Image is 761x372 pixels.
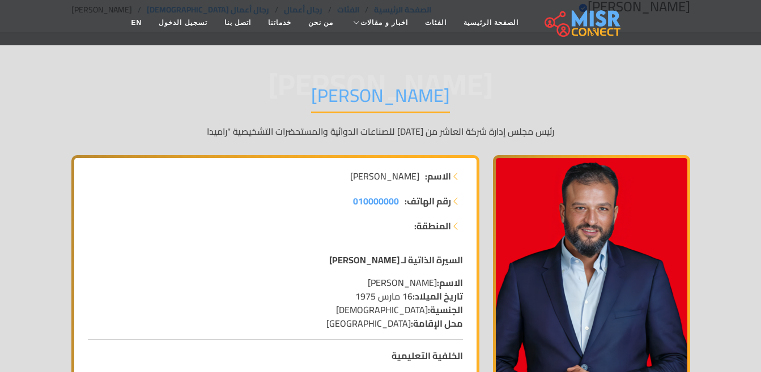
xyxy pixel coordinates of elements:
[88,276,463,330] p: [PERSON_NAME] 16 مارس 1975 [DEMOGRAPHIC_DATA] [GEOGRAPHIC_DATA]
[123,12,151,33] a: EN
[216,12,260,33] a: اتصل بنا
[414,219,451,233] strong: المنطقة:
[311,84,450,113] h1: [PERSON_NAME]
[411,315,463,332] strong: محل الإقامة:
[437,274,463,291] strong: الاسم:
[360,18,408,28] span: اخبار و مقالات
[455,12,527,33] a: الصفحة الرئيسية
[353,193,399,209] span: 010000000
[350,169,419,183] span: [PERSON_NAME]
[545,8,620,37] img: main.misr_connect
[353,194,399,208] a: 010000000
[416,12,455,33] a: الفئات
[428,301,463,318] strong: الجنسية:
[300,12,342,33] a: من نحن
[260,12,300,33] a: خدماتنا
[342,12,416,33] a: اخبار و مقالات
[405,194,451,208] strong: رقم الهاتف:
[71,125,690,138] p: رئيس مجلس إدارة شركة العاشر من [DATE] للصناعات الدوائية والمستحضرات التشخيصية "راميدا
[425,169,451,183] strong: الاسم:
[392,347,463,364] strong: الخلفية التعليمية
[329,251,463,268] strong: السيرة الذاتية لـ [PERSON_NAME]
[413,288,463,305] strong: تاريخ الميلاد:
[150,12,215,33] a: تسجيل الدخول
